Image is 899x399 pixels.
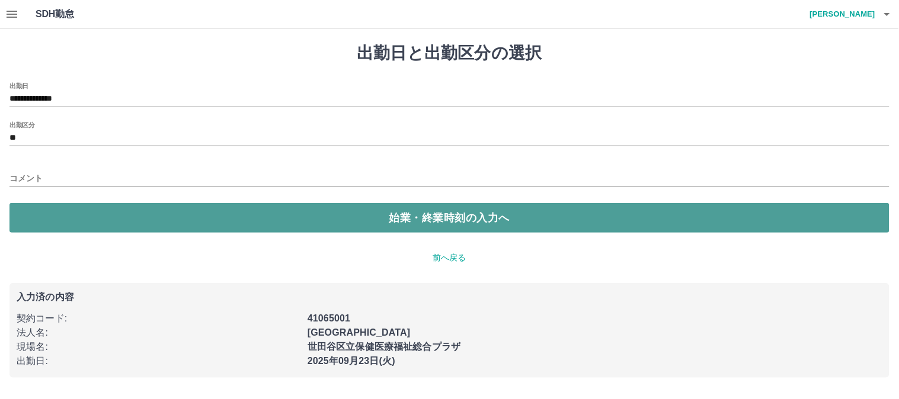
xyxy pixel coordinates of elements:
p: 契約コード : [17,311,300,326]
p: 法人名 : [17,326,300,340]
label: 出勤区分 [9,120,34,129]
p: 前へ戻る [9,252,890,264]
b: 世田谷区立保健医療福祉総合プラザ [308,342,460,352]
p: 出勤日 : [17,354,300,368]
b: 41065001 [308,313,350,323]
b: [GEOGRAPHIC_DATA] [308,327,411,337]
p: 現場名 : [17,340,300,354]
label: 出勤日 [9,81,28,90]
button: 始業・終業時刻の入力へ [9,203,890,233]
b: 2025年09月23日(火) [308,356,395,366]
p: 入力済の内容 [17,292,882,302]
h1: 出勤日と出勤区分の選択 [9,43,890,63]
